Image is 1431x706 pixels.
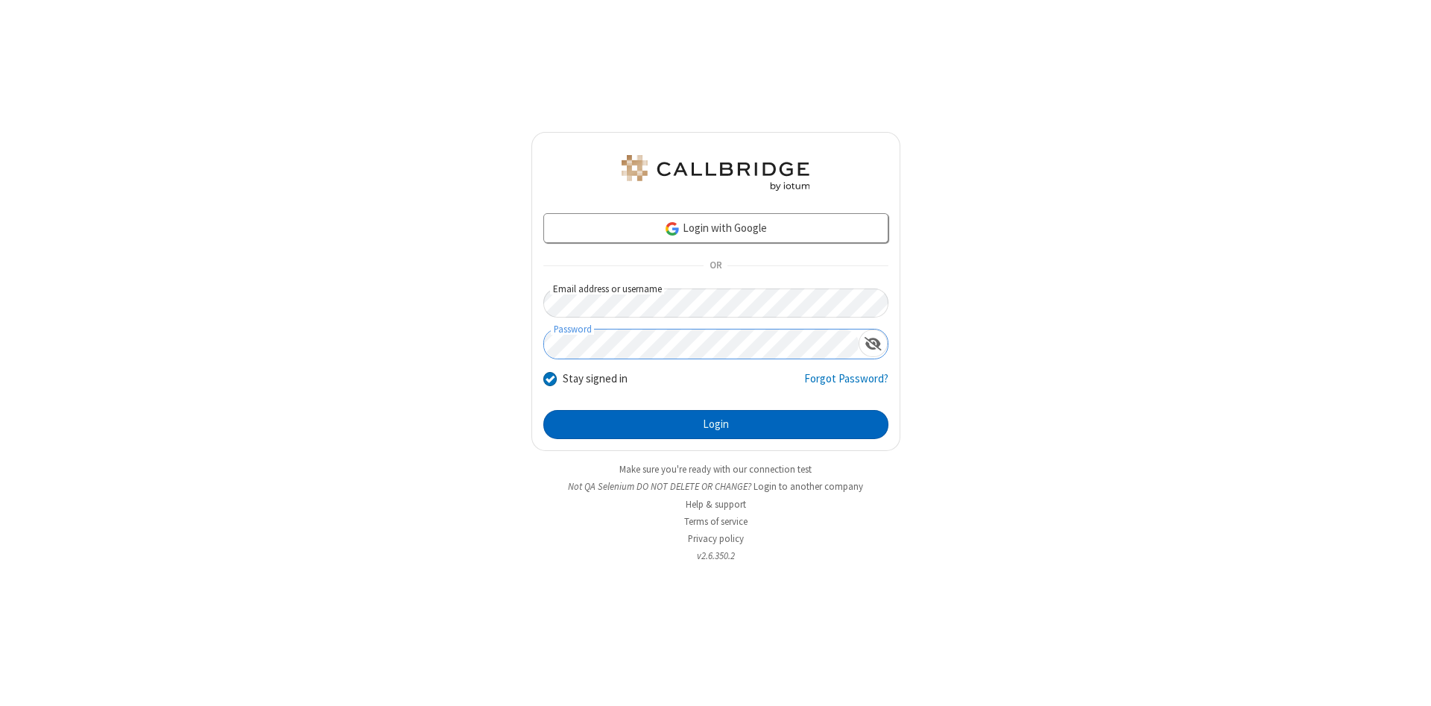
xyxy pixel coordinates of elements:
label: Stay signed in [563,371,628,388]
input: Password [544,330,859,359]
li: Not QA Selenium DO NOT DELETE OR CHANGE? [531,479,900,494]
iframe: Chat [1394,667,1420,696]
a: Login with Google [543,213,888,243]
li: v2.6.350.2 [531,549,900,563]
a: Terms of service [684,515,748,528]
a: Forgot Password? [804,371,888,399]
a: Make sure you're ready with our connection test [619,463,812,476]
a: Privacy policy [688,532,744,545]
img: QA Selenium DO NOT DELETE OR CHANGE [619,155,812,191]
div: Show password [859,330,888,357]
input: Email address or username [543,289,888,318]
button: Login [543,410,888,440]
img: google-icon.png [664,221,680,237]
span: OR [704,256,727,277]
a: Help & support [686,498,746,511]
button: Login to another company [754,479,863,494]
